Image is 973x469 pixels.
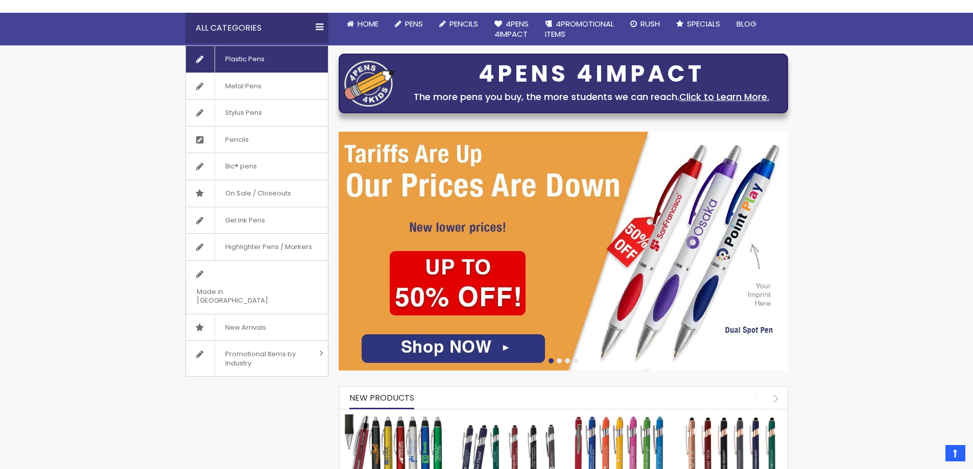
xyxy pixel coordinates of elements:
[680,414,782,423] a: Ellipse Softy Rose Gold Classic with Stylus Pen - Silver Laser
[215,127,259,153] span: Pencils
[185,13,328,43] div: All Categories
[339,13,387,35] a: Home
[537,13,622,46] a: 4PROMOTIONALITEMS
[494,18,529,39] span: 4Pens 4impact
[449,18,478,29] span: Pencils
[349,392,414,404] span: New Products
[339,132,788,371] img: /cheap-promotional-products.html
[358,18,378,29] span: Home
[186,261,328,314] a: Made in [GEOGRAPHIC_DATA]
[215,207,275,234] span: Gel Ink Pens
[215,46,275,72] span: Plastic Pens
[186,279,302,314] span: Made in [GEOGRAPHIC_DATA]
[767,389,785,407] div: next
[186,207,328,234] a: Gel Ink Pens
[215,180,301,207] span: On Sale / Closeouts
[486,13,537,46] a: 4Pens4impact
[186,153,328,180] a: Bic® pens
[186,73,328,100] a: Metal Pens
[747,389,765,407] div: prev
[400,63,782,85] div: 4PENS 4IMPACT
[737,18,756,29] span: Blog
[186,341,328,376] a: Promotional Items by Industry
[186,127,328,153] a: Pencils
[568,414,671,423] a: Ellipse Softy Brights with Stylus Pen - Laser
[215,234,322,260] span: Highlighter Pens / Markers
[215,314,276,341] span: New Arrivals
[215,100,272,126] span: Stylus Pens
[456,414,558,423] a: Custom Soft Touch Metal Pen - Stylus Top
[215,153,267,180] span: Bic® pens
[344,60,395,107] img: four_pen_logo.png
[431,13,486,35] a: Pencils
[668,13,728,35] a: Specials
[728,13,765,35] a: Blog
[400,90,782,104] div: The more pens you buy, the more students we can reach.
[186,46,328,72] a: Plastic Pens
[215,73,272,100] span: Metal Pens
[687,18,720,29] span: Specials
[186,180,328,207] a: On Sale / Closeouts
[186,314,328,341] a: New Arrivals
[387,13,431,35] a: Pens
[545,18,614,39] span: 4PROMOTIONAL ITEMS
[344,414,446,423] a: The Barton Custom Pens Special Offer
[186,100,328,126] a: Stylus Pens
[215,341,316,376] span: Promotional Items by Industry
[679,90,769,103] a: Click to Learn More.
[640,18,660,29] span: Rush
[405,18,423,29] span: Pens
[622,13,668,35] a: Rush
[186,234,328,260] a: Highlighter Pens / Markers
